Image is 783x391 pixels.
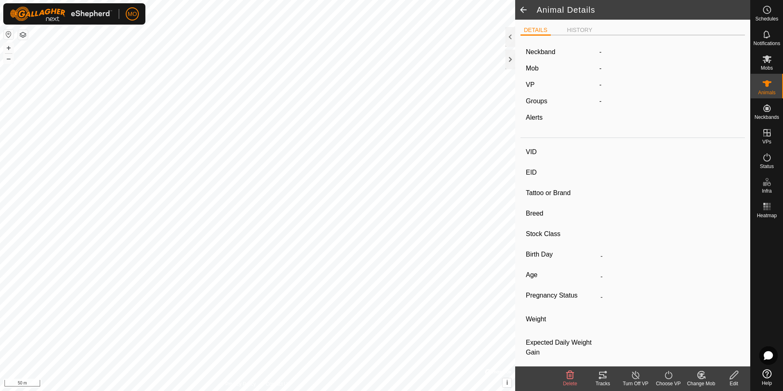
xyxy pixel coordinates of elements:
div: Edit [717,380,750,387]
label: Expected Daily Weight Gain [526,338,597,357]
label: VID [526,147,597,157]
label: Tattoo or Brand [526,188,597,198]
span: Heatmap [757,213,777,218]
label: Age [526,270,597,280]
label: Stock Class [526,229,597,239]
span: MO [128,10,137,18]
span: Infra [762,189,772,193]
app-display-virtual-paddock-transition: - [599,81,601,88]
a: Help [751,366,783,389]
span: i [506,379,508,386]
span: Help [762,381,772,386]
label: - [599,47,601,57]
span: Notifications [754,41,780,46]
span: VPs [762,139,771,144]
h2: Animal Details [536,5,750,15]
a: Contact Us [266,380,290,388]
span: Animals [758,90,776,95]
button: – [4,54,14,64]
label: Mob [526,65,539,72]
span: Delete [563,381,577,386]
div: Turn Off VP [619,380,652,387]
button: i [502,378,511,387]
span: Mobs [761,66,773,70]
span: Schedules [755,16,778,21]
img: Gallagher Logo [10,7,112,21]
label: Alerts [526,114,543,121]
span: Status [760,164,774,169]
label: Pregnancy Status [526,290,597,301]
label: Groups [526,98,547,105]
button: + [4,43,14,53]
div: Tracks [586,380,619,387]
label: Breed [526,208,597,219]
span: Neckbands [754,115,779,120]
button: Reset Map [4,30,14,39]
div: - [596,96,743,106]
button: Map Layers [18,30,28,40]
label: Birth Day [526,249,597,260]
li: DETAILS [520,26,550,36]
li: HISTORY [564,26,596,34]
span: - [599,65,601,72]
label: Neckband [526,47,555,57]
div: Choose VP [652,380,685,387]
label: VP [526,81,534,88]
div: Change Mob [685,380,717,387]
a: Privacy Policy [225,380,256,388]
label: EID [526,167,597,178]
label: Weight [526,311,597,328]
